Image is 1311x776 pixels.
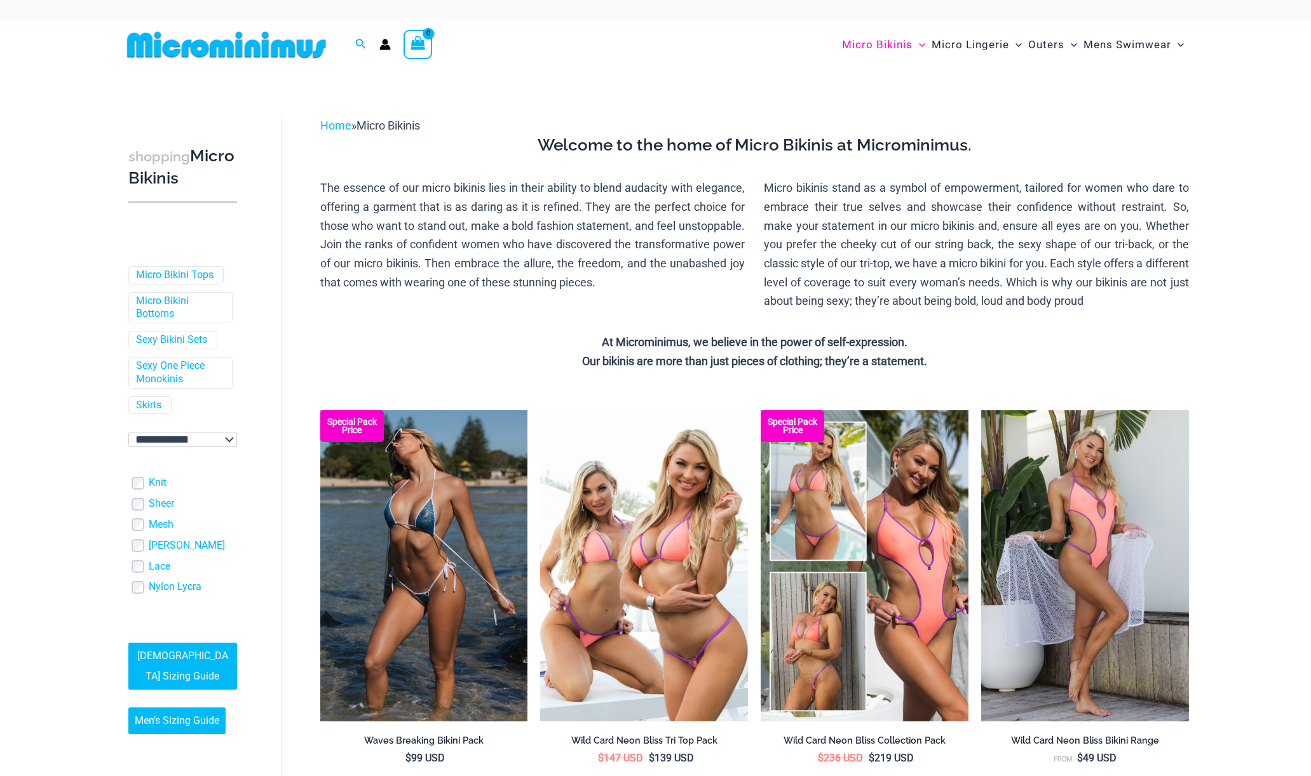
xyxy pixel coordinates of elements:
a: Sheer [149,497,174,511]
a: Sexy One Piece Monokinis [136,359,222,386]
span: Micro Bikinis [842,29,913,61]
span: Micro Lingerie [932,29,1009,61]
p: Micro bikinis stand as a symbol of empowerment, tailored for women who dare to embrace their true... [764,178,1189,311]
span: $ [405,752,411,764]
a: Micro Bikini Bottoms [136,295,222,321]
a: Mesh [149,518,173,532]
span: Menu Toggle [913,29,925,61]
bdi: 99 USD [405,752,445,764]
h2: Wild Card Neon Bliss Tri Top Pack [540,735,748,747]
img: Waves Breaking Ocean 312 Top 456 Bottom 08 [320,410,528,721]
select: wpc-taxonomy-pa_color-745982 [128,432,237,447]
img: MM SHOP LOGO FLAT [122,30,331,59]
a: Account icon link [379,39,391,50]
h2: Wild Card Neon Bliss Collection Pack [761,735,968,747]
a: Skirts [136,399,161,412]
a: Wild Card Neon Bliss Tri Top Pack [540,735,748,751]
bdi: 236 USD [818,752,863,764]
a: Nylon Lycra [149,580,201,594]
h3: Welcome to the home of Micro Bikinis at Microminimus. [320,135,1189,156]
span: shopping [128,149,190,164]
span: $ [869,752,874,764]
a: Sexy Bikini Sets [136,333,207,347]
bdi: 147 USD [598,752,643,764]
span: $ [598,752,604,764]
h2: Waves Breaking Bikini Pack [320,735,528,747]
bdi: 139 USD [649,752,694,764]
nav: Site Navigation [837,23,1190,66]
a: Knit [149,476,166,490]
a: Wild Card Neon Bliss Bikini Range [981,735,1189,751]
bdi: 49 USD [1077,752,1117,764]
span: Menu Toggle [1009,29,1022,61]
strong: At Microminimus, we believe in the power of self-expression. [602,335,907,349]
a: [DEMOGRAPHIC_DATA] Sizing Guide [128,643,237,690]
img: Collection Pack (7) [761,410,968,721]
a: Micro BikinisMenu ToggleMenu Toggle [839,25,928,64]
h3: Micro Bikinis [128,145,237,189]
a: Micro Bikini Tops [136,269,214,282]
a: Micro LingerieMenu ToggleMenu Toggle [928,25,1025,64]
span: Outers [1028,29,1064,61]
h2: Wild Card Neon Bliss Bikini Range [981,735,1189,747]
bdi: 219 USD [869,752,914,764]
img: Wild Card Neon Bliss Tri Top Pack [540,410,748,721]
span: Mens Swimwear [1083,29,1171,61]
a: Collection Pack (7) Collection Pack B (1)Collection Pack B (1) [761,410,968,721]
span: » [320,119,420,132]
a: Search icon link [355,37,367,53]
a: OutersMenu ToggleMenu Toggle [1025,25,1080,64]
span: $ [649,752,655,764]
span: $ [818,752,824,764]
a: Lace [149,560,170,573]
a: Mens SwimwearMenu ToggleMenu Toggle [1080,25,1187,64]
span: Menu Toggle [1064,29,1077,61]
span: From: [1054,755,1074,763]
a: Wild Card Neon Bliss 312 Top 01Wild Card Neon Bliss 819 One Piece St Martin 5996 Sarong 04Wild Ca... [981,410,1189,721]
img: Wild Card Neon Bliss 312 Top 01 [981,410,1189,721]
a: [PERSON_NAME] [149,539,225,552]
a: Waves Breaking Bikini Pack [320,735,528,751]
span: Menu Toggle [1171,29,1184,61]
a: View Shopping Cart, empty [404,30,433,59]
a: Wild Card Neon Bliss Collection Pack [761,735,968,751]
a: Men’s Sizing Guide [128,707,226,734]
span: $ [1077,752,1083,764]
b: Special Pack Price [761,418,824,434]
strong: Our bikinis are more than just pieces of clothing; they’re a statement. [582,354,927,368]
a: Waves Breaking Ocean 312 Top 456 Bottom 08 Waves Breaking Ocean 312 Top 456 Bottom 04Waves Breaki... [320,410,528,721]
a: Home [320,119,351,132]
span: Micro Bikinis [357,119,420,132]
b: Special Pack Price [320,418,384,434]
p: The essence of our micro bikinis lies in their ability to blend audacity with elegance, offering ... [320,178,745,291]
a: Wild Card Neon Bliss Tri Top PackWild Card Neon Bliss Tri Top Pack BWild Card Neon Bliss Tri Top ... [540,410,748,721]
